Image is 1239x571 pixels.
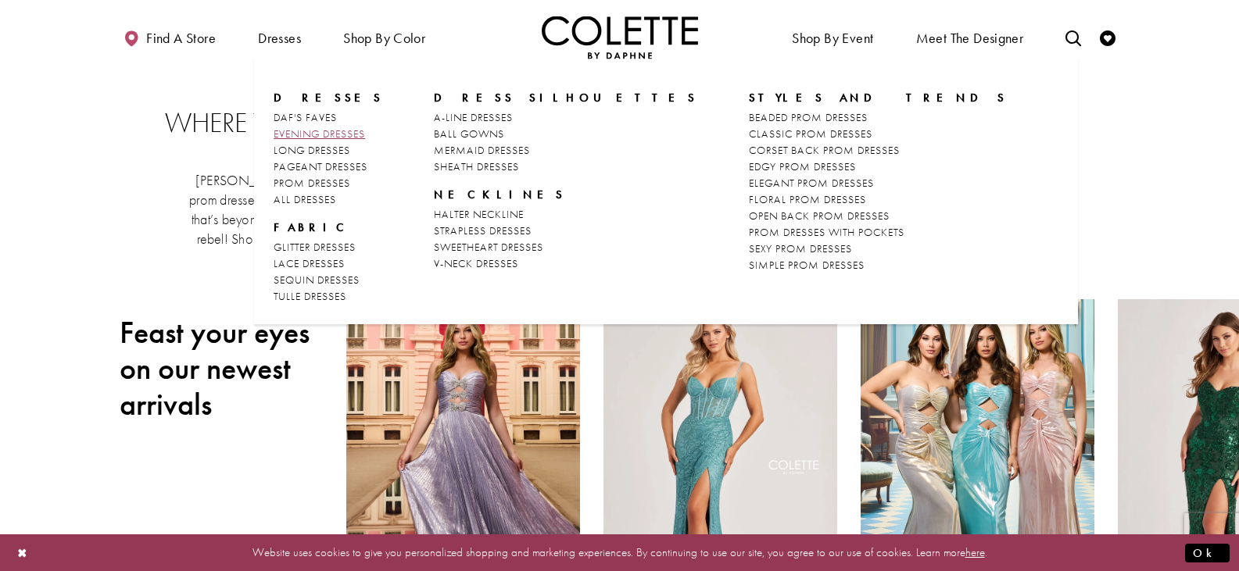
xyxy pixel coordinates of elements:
[274,256,345,270] span: LACE DRESSES
[274,255,383,272] a: LACE DRESSES
[434,255,697,272] a: V-NECK DRESSES
[188,170,1051,248] p: [PERSON_NAME] by [PERSON_NAME] is THE incredible, premiere prom dress collection for those in St....
[254,16,305,59] span: Dresses
[274,219,352,235] span: FABRIC
[274,239,383,255] a: GLITTER DRESSES
[749,208,1008,224] a: OPEN BACK PROM DRESSES
[788,16,877,59] span: Shop By Event
[434,256,518,270] span: V-NECK DRESSES
[120,16,220,59] a: Find a store
[749,127,872,141] span: CLASSIC PROM DRESSES
[434,90,697,105] span: DRESS SILHOUETTES
[434,110,513,124] span: A-LINE DRESSES
[434,206,697,223] a: HALTER NECKLINE
[113,542,1126,563] p: Website uses cookies to give you personalized shopping and marketing experiences. By continuing t...
[274,288,383,305] a: TULLE DRESSES
[434,159,519,173] span: SHEATH DRESSES
[434,223,697,239] a: STRAPLESS DRESSES
[274,219,383,235] span: FABRIC
[274,90,383,105] span: Dresses
[339,16,429,59] span: Shop by color
[146,30,216,46] span: Find a store
[434,127,504,141] span: BALL GOWNS
[274,126,383,142] a: EVENING DRESSES
[274,159,383,175] a: PAGEANT DRESSES
[749,175,1008,191] a: ELEGANT PROM DRESSES
[274,272,383,288] a: SEQUIN DRESSES
[274,127,365,141] span: EVENING DRESSES
[274,110,337,124] span: DAF'S FAVES
[749,209,890,223] span: OPEN BACK PROM DRESSES
[9,539,36,566] button: Close Dialog
[120,315,323,423] h2: Feast your eyes on our newest arrivals
[792,30,873,46] span: Shop By Event
[274,192,336,206] span: ALL DRESSES
[434,109,697,126] a: A-LINE DRESSES
[274,159,367,173] span: PAGEANT DRESSES
[1062,16,1085,59] a: Toggle search
[749,143,900,157] span: CORSET BACK PROM DRESSES
[965,544,985,560] a: here
[274,175,383,191] a: PROM DRESSES
[274,240,356,254] span: GLITTER DRESSES
[542,16,698,59] a: Visit Home Page
[434,159,697,175] a: SHEATH DRESSES
[749,225,904,239] span: PROM DRESSES WITH POCKETS
[274,176,350,190] span: PROM DRESSES
[542,16,698,59] img: Colette by Daphne
[749,241,852,255] span: SEXY PROM DRESSES
[434,143,530,157] span: MERMAID DRESSES
[434,223,532,237] span: STRAPLESS DRESSES
[274,273,360,287] span: SEQUIN DRESSES
[434,239,697,255] a: SWEETHEART DRESSES
[749,159,856,173] span: EDGY PROM DRESSES
[916,30,1024,46] span: Meet the designer
[434,240,543,254] span: SWEETHEART DRESSES
[749,90,1008,105] span: STYLES AND TRENDS
[749,109,1008,126] a: BEADED PROM DRESSES
[749,126,1008,142] a: CLASSIC PROM DRESSES
[434,126,697,142] a: BALL GOWNS
[749,176,874,190] span: ELEGANT PROM DRESSES
[434,142,697,159] a: MERMAID DRESSES
[1185,543,1230,562] button: Submit Dialog
[749,191,1008,208] a: FLORAL PROM DRESSES
[749,110,868,124] span: BEADED PROM DRESSES
[151,108,1089,139] h2: Where to buy prom dresses in [GEOGRAPHIC_DATA], [GEOGRAPHIC_DATA]
[434,187,697,202] span: NECKLINES
[749,258,865,272] span: SIMPLE PROM DRESSES
[274,289,346,303] span: TULLE DRESSES
[749,257,1008,273] a: SIMPLE PROM DRESSES
[749,224,1008,241] a: PROM DRESSES WITH POCKETS
[274,191,383,208] a: ALL DRESSES
[749,241,1008,257] a: SEXY PROM DRESSES
[274,142,383,159] a: LONG DRESSES
[434,187,565,202] span: NECKLINES
[749,192,866,206] span: FLORAL PROM DRESSES
[1096,16,1119,59] a: Check Wishlist
[274,109,383,126] a: DAF'S FAVES
[258,30,301,46] span: Dresses
[274,143,350,157] span: LONG DRESSES
[749,142,1008,159] a: CORSET BACK PROM DRESSES
[749,159,1008,175] a: EDGY PROM DRESSES
[343,30,425,46] span: Shop by color
[434,207,524,221] span: HALTER NECKLINE
[912,16,1028,59] a: Meet the designer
